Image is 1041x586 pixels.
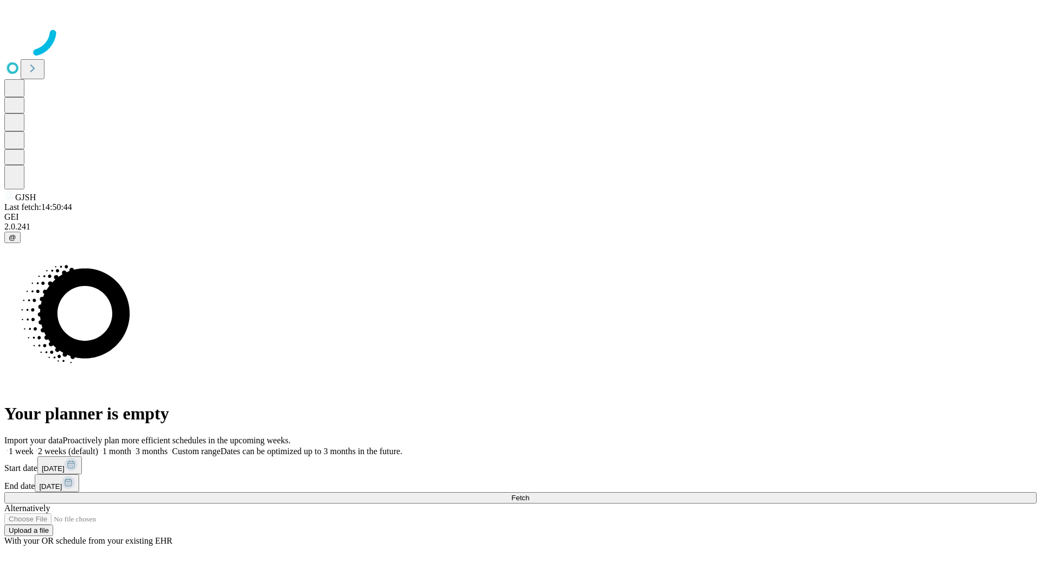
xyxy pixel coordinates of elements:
[4,222,1037,232] div: 2.0.241
[38,447,98,456] span: 2 weeks (default)
[4,504,50,513] span: Alternatively
[4,212,1037,222] div: GEI
[4,474,1037,492] div: End date
[511,494,529,502] span: Fetch
[9,233,16,241] span: @
[4,456,1037,474] div: Start date
[63,436,291,445] span: Proactively plan more efficient schedules in the upcoming weeks.
[4,404,1037,424] h1: Your planner is empty
[4,436,63,445] span: Import your data
[35,474,79,492] button: [DATE]
[39,482,62,491] span: [DATE]
[9,447,34,456] span: 1 week
[102,447,131,456] span: 1 month
[15,193,36,202] span: GJSH
[4,536,172,545] span: With your OR schedule from your existing EHR
[136,447,168,456] span: 3 months
[37,456,82,474] button: [DATE]
[172,447,220,456] span: Custom range
[4,232,21,243] button: @
[4,525,53,536] button: Upload a file
[4,492,1037,504] button: Fetch
[4,202,72,212] span: Last fetch: 14:50:44
[42,464,65,473] span: [DATE]
[221,447,402,456] span: Dates can be optimized up to 3 months in the future.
